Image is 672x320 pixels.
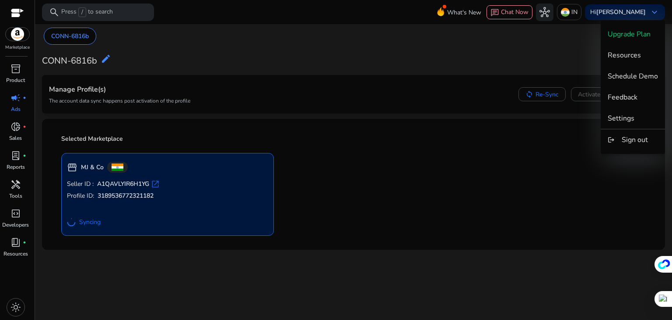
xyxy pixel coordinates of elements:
span: Feedback [608,92,637,102]
span: Schedule Demo [608,71,658,81]
span: Settings [608,114,634,123]
mat-icon: logout [608,135,615,145]
span: Sign out [622,135,648,145]
span: Resources [608,50,641,60]
span: Upgrade Plan [608,29,651,39]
